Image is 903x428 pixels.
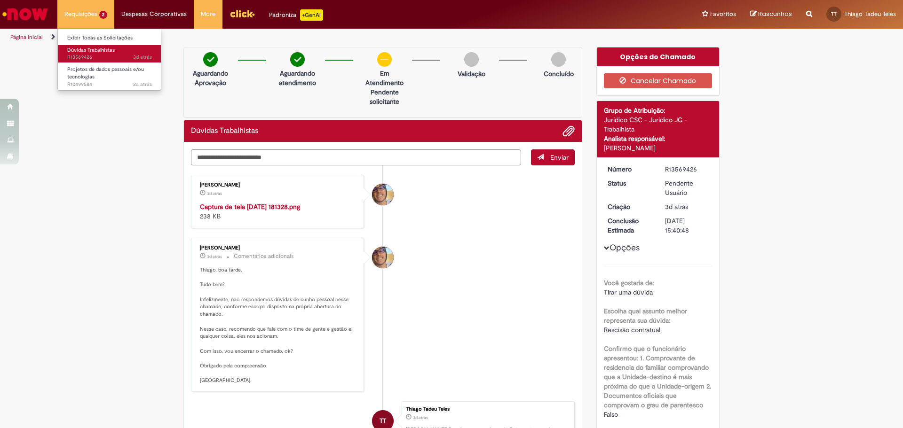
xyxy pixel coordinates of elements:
[300,9,323,21] p: +GenAi
[133,81,152,88] span: 2a atrás
[665,202,688,211] span: 3d atrás
[133,54,152,61] time: 26/09/2025 09:40:44
[64,9,97,19] span: Requisições
[201,9,215,19] span: More
[665,202,709,211] div: 26/09/2025 09:40:43
[551,52,566,67] img: img-circle-grey.png
[133,54,152,61] span: 3d atrás
[604,307,687,325] b: Escolha qual assunto melhor representa sua dúvida:
[604,134,713,143] div: Analista responsável:
[562,125,575,137] button: Adicionar anexos
[362,69,407,87] p: Em Atendimento
[191,149,521,165] textarea: Digite sua mensagem aqui...
[230,7,255,21] img: click_logo_yellow_360x200.png
[207,254,222,259] span: 3d atrás
[58,64,161,85] a: Aberto R10499584 : Projetos de dados pessoais e/ou tecnologias
[604,106,713,115] div: Grupo de Atribuição:
[604,410,618,419] span: Falso
[531,149,575,165] button: Enviar
[58,33,161,43] a: Exibir Todas as Solicitações
[464,52,479,67] img: img-circle-grey.png
[758,9,792,18] span: Rascunhos
[67,47,115,54] span: Dúvidas Trabalhistas
[604,73,713,88] button: Cancelar Chamado
[200,182,356,188] div: [PERSON_NAME]
[207,191,222,196] time: 26/09/2025 18:18:03
[200,202,356,221] div: 238 KB
[604,115,713,134] div: Jurídico CSC - Jurídico JG - Trabalhista
[10,33,43,41] a: Página inicial
[67,54,152,61] span: R13569426
[207,191,222,196] span: 3d atrás
[604,279,654,287] b: Você gostaria de:
[604,288,653,296] span: Tirar uma dúvida
[665,202,688,211] time: 26/09/2025 09:40:43
[601,164,658,174] dt: Número
[601,179,658,188] dt: Status
[831,11,837,17] span: TT
[372,247,394,268] div: Pedro Henrique De Oliveira Alves
[750,10,792,19] a: Rascunhos
[601,216,658,235] dt: Conclusão Estimada
[597,47,720,66] div: Opções do Chamado
[458,69,485,78] p: Validação
[377,52,392,67] img: circle-minus.png
[550,153,569,162] span: Enviar
[1,5,49,23] img: ServiceNow
[234,252,294,260] small: Comentários adicionais
[191,127,258,135] h2: Dúvidas Trabalhistas Histórico de tíquete
[665,216,709,235] div: [DATE] 15:40:48
[133,81,152,88] time: 02/10/2023 10:34:56
[188,69,233,87] p: Aguardando Aprovação
[413,415,428,420] span: 3d atrás
[413,415,428,420] time: 26/09/2025 09:40:43
[372,184,394,205] div: Pedro Henrique De Oliveira Alves
[7,29,595,46] ul: Trilhas de página
[665,179,709,197] div: Pendente Usuário
[200,245,356,251] div: [PERSON_NAME]
[67,81,152,88] span: R10499584
[604,326,660,334] span: Rescisão contratual
[207,254,222,259] time: 26/09/2025 18:16:57
[67,66,144,80] span: Projetos de dados pessoais e/ou tecnologias
[200,266,356,384] p: Thiago, boa tarde. Tudo bem? Infelizmente, não respondemos dúvidas de cunho pessoal nesse chamado...
[710,9,736,19] span: Favoritos
[200,202,300,211] a: Captura de tela [DATE] 181328.png
[665,164,709,174] div: R13569426
[362,87,407,106] p: Pendente solicitante
[99,11,107,19] span: 2
[601,202,658,211] dt: Criação
[58,45,161,62] a: Aberto R13569426 : Dúvidas Trabalhistas
[544,69,574,78] p: Concluído
[269,9,323,21] div: Padroniza
[275,69,320,87] p: Aguardando atendimento
[604,143,713,153] div: [PERSON_NAME]
[604,344,711,409] b: Confirmo que o funcionário apresentou: 1. Comprovante de residencia do familiar comprovando que a...
[203,52,218,67] img: check-circle-green.png
[57,28,161,91] ul: Requisições
[290,52,305,67] img: check-circle-green.png
[844,10,896,18] span: Thiago Tadeu Teles
[121,9,187,19] span: Despesas Corporativas
[406,406,570,412] div: Thiago Tadeu Teles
